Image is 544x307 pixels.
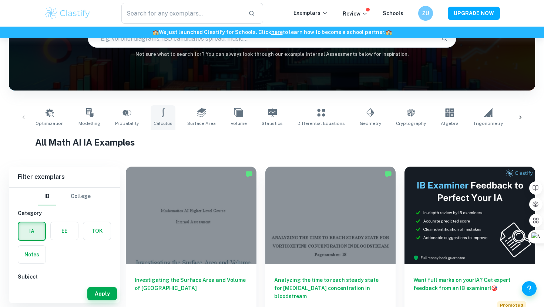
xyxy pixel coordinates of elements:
[44,6,91,21] img: Clastify logo
[396,120,426,127] span: Cryptography
[491,285,497,291] span: 🎯
[135,276,248,300] h6: Investigating the Surface Area and Volume of [GEOGRAPHIC_DATA]
[87,287,117,300] button: Apply
[38,188,56,205] button: IB
[343,10,368,18] p: Review
[35,136,509,149] h1: All Math AI IA Examples
[36,120,64,127] span: Optimization
[293,9,328,17] p: Exemplars
[18,273,111,281] h6: Subject
[418,6,433,21] button: ZU
[18,246,46,263] button: Notes
[51,222,78,240] button: EE
[274,276,387,300] h6: Analyzing the time to reach steady state for [MEDICAL_DATA] concentration in bloodstream
[9,51,535,58] h6: Not sure what to search for? You can always look through our example Internal Assessments below f...
[522,281,537,296] button: Help and Feedback
[1,28,543,36] h6: We just launched Clastify for Schools. Click to learn how to become a school partner.
[83,222,111,240] button: TOK
[438,32,451,45] button: Search
[152,29,159,35] span: 🏫
[298,120,345,127] span: Differential Equations
[441,120,459,127] span: Algebra
[115,120,139,127] span: Probability
[231,120,247,127] span: Volume
[187,120,216,127] span: Surface Area
[78,120,100,127] span: Modelling
[262,120,283,127] span: Statistics
[88,28,435,49] input: E.g. voronoi diagrams, IBD candidates spread, music...
[121,3,242,24] input: Search for any exemplars...
[473,120,503,127] span: Trigonometry
[413,276,526,292] h6: Want full marks on your IA ? Get expert feedback from an IB examiner!
[422,9,430,17] h6: ZU
[383,10,403,16] a: Schools
[71,188,91,205] button: College
[448,7,500,20] button: UPGRADE NOW
[271,29,283,35] a: here
[38,188,91,205] div: Filter type choice
[18,209,111,217] h6: Category
[154,120,172,127] span: Calculus
[245,170,253,178] img: Marked
[9,167,120,187] h6: Filter exemplars
[386,29,392,35] span: 🏫
[404,167,535,264] img: Thumbnail
[360,120,381,127] span: Geometry
[385,170,392,178] img: Marked
[19,222,45,240] button: IA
